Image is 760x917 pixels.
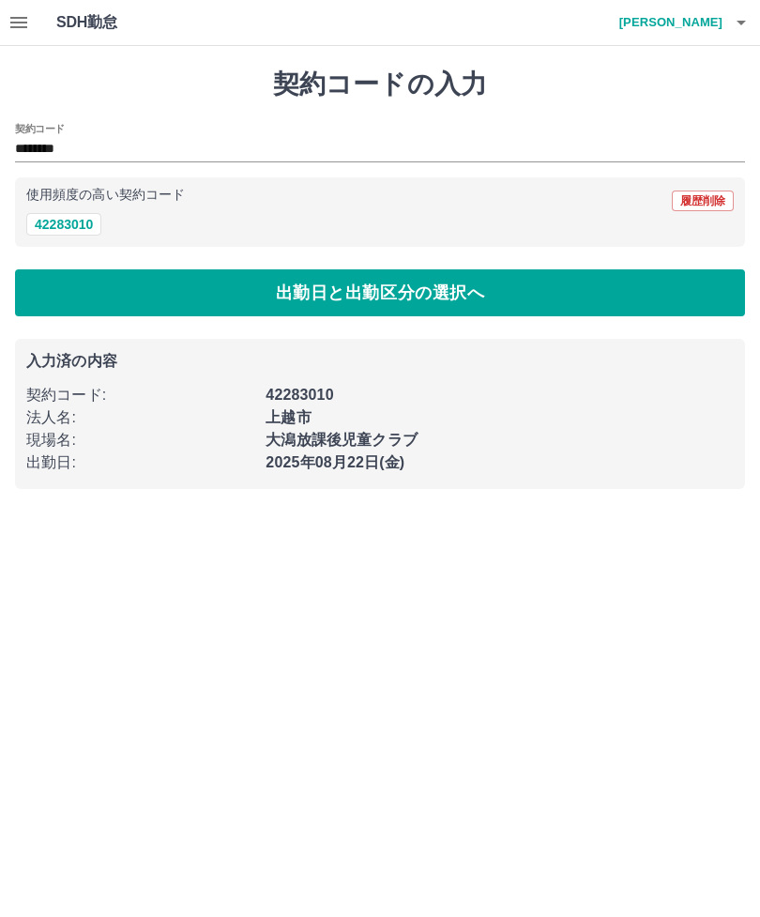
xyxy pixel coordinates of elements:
[266,409,311,425] b: 上越市
[266,387,333,403] b: 42283010
[672,191,734,211] button: 履歴削除
[15,69,745,100] h1: 契約コードの入力
[15,269,745,316] button: 出勤日と出勤区分の選択へ
[26,354,734,369] p: 入力済の内容
[266,432,418,448] b: 大潟放課後児童クラブ
[266,454,404,470] b: 2025年08月22日(金)
[26,384,254,406] p: 契約コード :
[26,429,254,451] p: 現場名 :
[26,189,185,202] p: 使用頻度の高い契約コード
[15,121,65,136] h2: 契約コード
[26,213,101,236] button: 42283010
[26,451,254,474] p: 出勤日 :
[26,406,254,429] p: 法人名 :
